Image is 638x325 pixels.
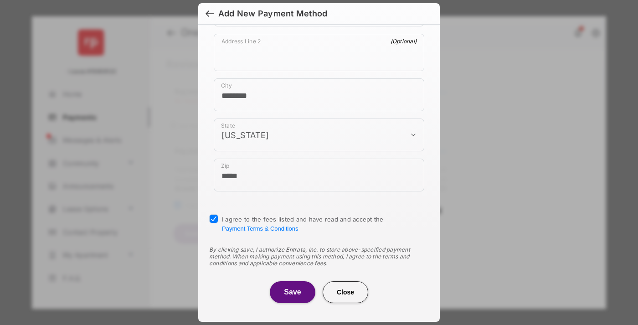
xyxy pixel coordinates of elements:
div: By clicking save, I authorize Entrata, Inc. to store above-specified payment method. When making ... [209,246,429,267]
div: payment_method_screening[postal_addresses][administrativeArea] [214,119,424,151]
div: payment_method_screening[postal_addresses][postalCode] [214,159,424,191]
div: payment_method_screening[postal_addresses][addressLine2] [214,34,424,71]
div: Add New Payment Method [218,9,327,19]
button: I agree to the fees listed and have read and accept the [222,225,298,232]
span: I agree to the fees listed and have read and accept the [222,216,384,232]
button: Save [270,281,315,303]
div: payment_method_screening[postal_addresses][locality] [214,78,424,111]
button: Close [323,281,368,303]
